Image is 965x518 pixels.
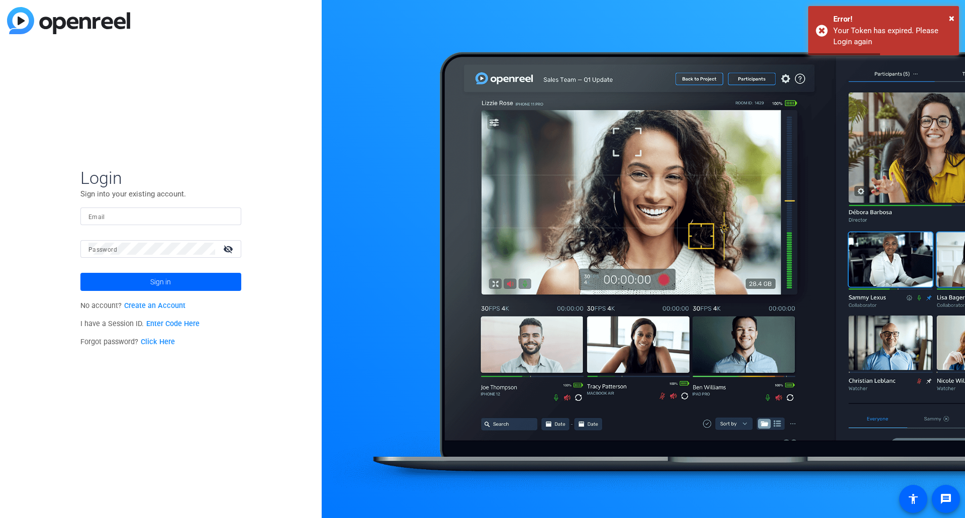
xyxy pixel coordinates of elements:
[146,320,200,328] a: Enter Code Here
[940,493,952,505] mat-icon: message
[80,338,175,346] span: Forgot password?
[833,14,951,25] div: Error!
[7,7,130,34] img: blue-gradient.svg
[141,338,175,346] a: Click Here
[80,273,241,291] button: Sign in
[88,214,105,221] mat-label: Email
[88,210,233,222] input: Enter Email Address
[88,246,117,253] mat-label: Password
[124,301,185,310] a: Create an Account
[949,12,954,24] span: ×
[80,320,200,328] span: I have a Session ID.
[80,188,241,199] p: Sign into your existing account.
[150,269,171,294] span: Sign in
[217,242,241,256] mat-icon: visibility_off
[833,25,951,48] div: Your Token has expired. Please Login again
[949,11,954,26] button: Close
[80,167,241,188] span: Login
[907,493,919,505] mat-icon: accessibility
[80,301,185,310] span: No account?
